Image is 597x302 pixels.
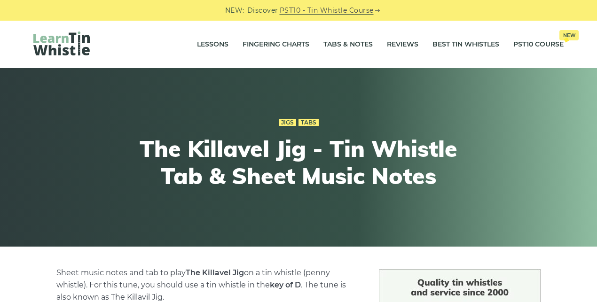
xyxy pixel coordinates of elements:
a: Tabs & Notes [323,33,373,56]
h1: The Killavel Jig - Tin Whistle Tab & Sheet Music Notes [126,135,471,189]
a: PST10 CourseNew [513,33,564,56]
strong: key of D [270,280,301,289]
strong: The Killavel Jig [186,268,244,277]
a: Fingering Charts [243,33,309,56]
a: Lessons [197,33,228,56]
img: LearnTinWhistle.com [33,31,90,55]
a: Reviews [387,33,418,56]
a: Best Tin Whistles [432,33,499,56]
a: Tabs [298,119,319,126]
a: Jigs [279,119,296,126]
span: New [559,30,579,40]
